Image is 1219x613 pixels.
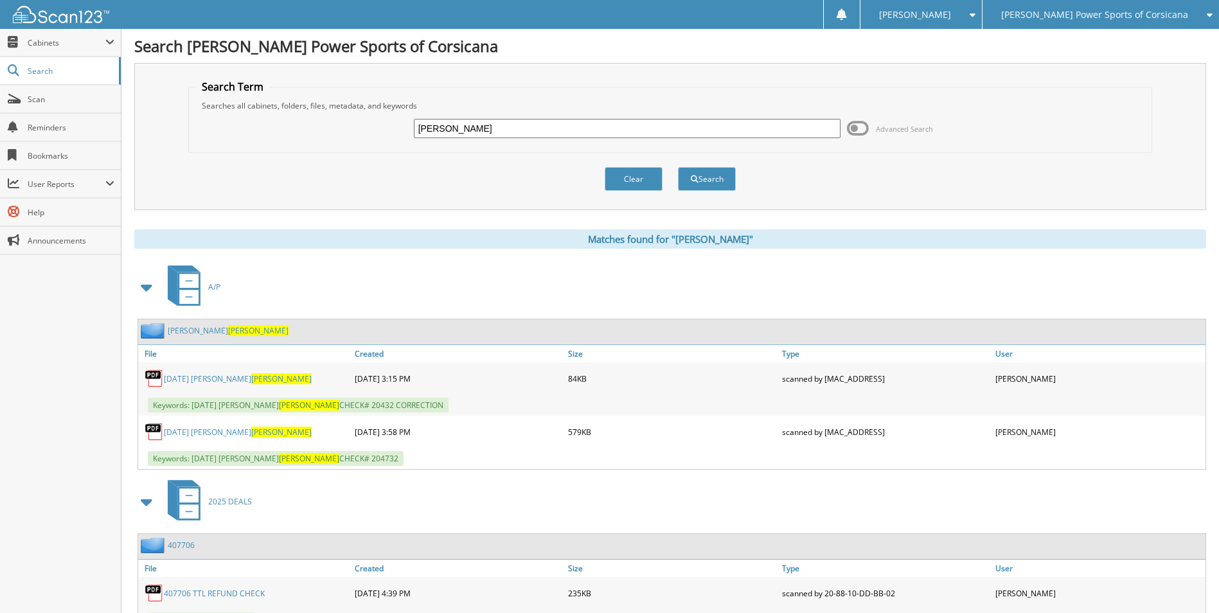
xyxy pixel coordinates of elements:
span: 2025 DEALS [208,496,252,507]
a: 407706 TTL REFUND CHECK [164,588,265,599]
button: Search [678,167,736,191]
a: Size [565,345,778,362]
a: 407706 [168,540,195,551]
div: [PERSON_NAME] [992,419,1206,445]
div: [PERSON_NAME] [992,366,1206,391]
img: PDF.png [145,583,164,603]
div: [DATE] 3:15 PM [351,366,565,391]
div: scanned by 20-88-10-DD-BB-02 [779,580,992,606]
a: Type [779,560,992,577]
span: Keywords: [DATE] [PERSON_NAME] CHECK# 20432 CORRECTION [148,398,449,413]
a: File [138,345,351,362]
span: Scan [28,94,114,105]
img: PDF.png [145,369,164,388]
div: scanned by [MAC_ADDRESS] [779,366,992,391]
a: [DATE] [PERSON_NAME][PERSON_NAME] [164,427,312,438]
span: Reminders [28,122,114,133]
div: 235KB [565,580,778,606]
span: [PERSON_NAME] [251,373,312,384]
span: [PERSON_NAME] [279,400,339,411]
a: User [992,345,1206,362]
a: [DATE] [PERSON_NAME][PERSON_NAME] [164,373,312,384]
div: 84KB [565,366,778,391]
span: [PERSON_NAME] [279,453,339,464]
span: Advanced Search [876,124,933,134]
span: A/P [208,281,220,292]
a: Created [351,560,565,577]
img: folder2.png [141,537,168,553]
img: PDF.png [145,422,164,441]
a: A/P [160,262,220,312]
div: [DATE] 3:58 PM [351,419,565,445]
span: Keywords: [DATE] [PERSON_NAME] CHECK# 204732 [148,451,404,466]
span: Announcements [28,235,114,246]
h1: Search [PERSON_NAME] Power Sports of Corsicana [134,35,1206,57]
div: scanned by [MAC_ADDRESS] [779,419,992,445]
span: User Reports [28,179,105,190]
button: Clear [605,167,663,191]
span: Bookmarks [28,150,114,161]
span: Help [28,207,114,218]
a: User [992,560,1206,577]
div: 579KB [565,419,778,445]
div: [PERSON_NAME] [992,580,1206,606]
div: Searches all cabinets, folders, files, metadata, and keywords [195,100,1144,111]
img: scan123-logo-white.svg [13,6,109,23]
div: Matches found for "[PERSON_NAME]" [134,229,1206,249]
a: Type [779,345,992,362]
legend: Search Term [195,80,270,94]
a: 2025 DEALS [160,476,252,527]
a: Created [351,345,565,362]
a: File [138,560,351,577]
a: Size [565,560,778,577]
span: [PERSON_NAME] [228,325,289,336]
a: [PERSON_NAME][PERSON_NAME] [168,325,289,336]
span: [PERSON_NAME] Power Sports of Corsicana [1001,11,1188,19]
span: Cabinets [28,37,105,48]
span: [PERSON_NAME] [251,427,312,438]
span: [PERSON_NAME] [879,11,951,19]
div: [DATE] 4:39 PM [351,580,565,606]
img: folder2.png [141,323,168,339]
span: Search [28,66,112,76]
